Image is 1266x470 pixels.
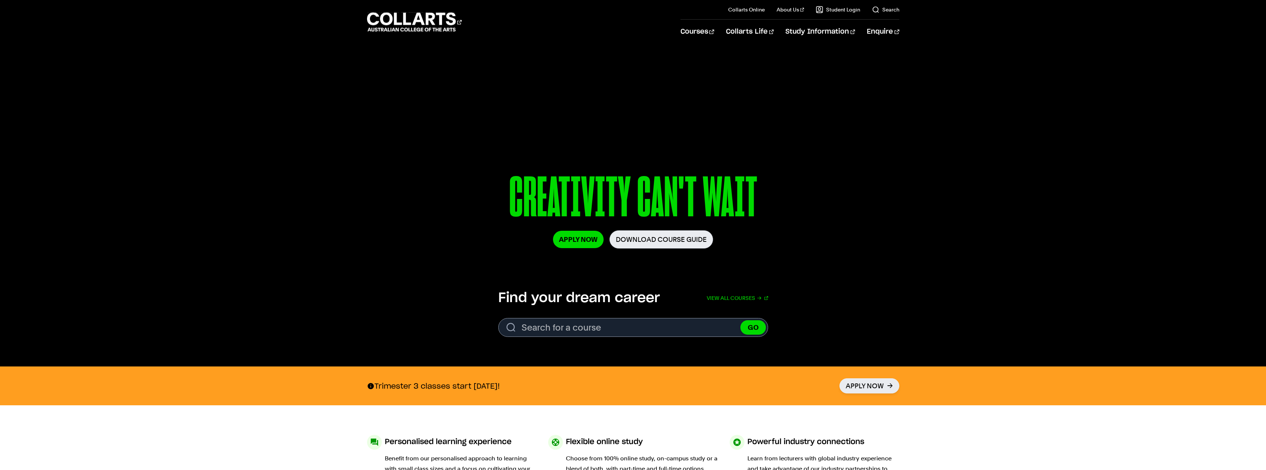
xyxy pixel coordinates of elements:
a: About Us [777,6,804,13]
a: Collarts Online [728,6,765,13]
a: Apply Now [553,231,604,248]
div: Go to homepage [367,11,462,33]
h3: Flexible online study [566,435,643,449]
h2: Find your dream career [498,290,660,306]
a: Search [872,6,899,13]
h3: Personalised learning experience [385,435,512,449]
h3: Powerful industry connections [747,435,864,449]
p: Trimester 3 classes start [DATE]! [367,381,500,391]
a: Student Login [816,6,860,13]
a: View all courses [707,290,768,306]
a: Collarts Life [726,20,774,44]
a: Enquire [867,20,899,44]
input: Search for a course [498,318,768,337]
a: Apply Now [839,378,899,393]
button: GO [740,320,766,335]
a: Courses [680,20,714,44]
p: CREATIVITY CAN'T WAIT [475,169,792,230]
a: Study Information [785,20,855,44]
form: Search [498,318,768,337]
a: Download Course Guide [610,230,713,248]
